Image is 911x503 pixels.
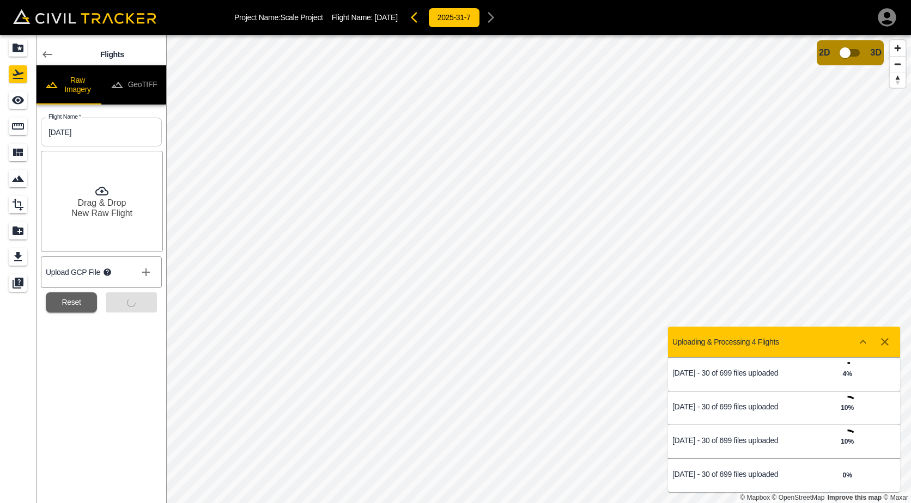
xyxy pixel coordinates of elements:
span: [DATE] [375,13,398,22]
p: Project Name: Scale Project [234,13,323,22]
strong: 10 % [841,404,854,412]
p: [DATE] - 30 of 699 files uploaded [672,369,784,377]
a: OpenStreetMap [772,494,825,501]
button: Reset bearing to north [890,72,906,88]
button: Zoom out [890,56,906,72]
p: [DATE] - 30 of 699 files uploaded [672,436,784,445]
p: [DATE] - 30 of 699 files uploaded [672,402,784,411]
p: Flight Name: [332,13,398,22]
button: Zoom in [890,40,906,56]
button: 2025-31-7 [428,8,480,28]
strong: 4 % [842,370,852,378]
span: 3D [871,48,882,58]
img: Civil Tracker [13,9,156,24]
canvas: Map [166,35,911,503]
button: Show more [852,331,874,353]
a: Mapbox [740,494,770,501]
span: 2D [819,48,830,58]
p: Uploading & Processing 4 Flights [672,338,779,346]
a: Maxar [883,494,908,501]
a: Map feedback [828,494,882,501]
strong: 0 % [842,471,852,479]
p: [DATE] - 30 of 699 files uploaded [672,470,784,479]
strong: 10 % [841,438,854,445]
